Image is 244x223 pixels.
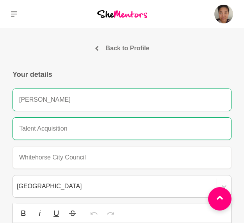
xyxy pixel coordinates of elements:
[12,146,232,169] input: Company
[65,205,80,221] button: Strikethrough (Ctrl+S)
[105,44,149,53] p: Back to Profile
[97,10,147,18] img: She Mentors Logo
[12,70,232,79] h4: Your details
[12,44,232,53] a: Back to Profile
[87,205,102,221] button: Undo (Ctrl+Z)
[103,205,118,221] button: Redo (Ctrl+Shift+Z)
[49,205,64,221] button: Underline (Ctrl+U)
[214,5,233,23] img: Anna
[12,88,232,111] input: Name *
[32,205,47,221] button: Italic (Ctrl+I)
[16,205,31,221] button: Bold (Ctrl+B)
[17,182,82,191] div: [GEOGRAPHIC_DATA]
[12,117,232,140] input: Role / Title *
